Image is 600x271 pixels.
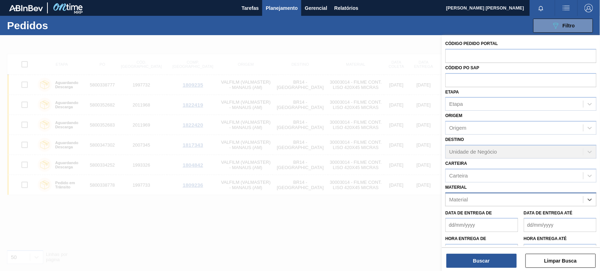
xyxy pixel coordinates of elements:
label: Origem [445,113,463,118]
input: dd/mm/yyyy [524,218,596,232]
div: Material [449,196,468,202]
div: Origem [449,125,466,131]
span: Tarefas [241,4,259,12]
label: Hora entrega de [445,234,518,244]
div: Etapa [449,101,463,107]
button: Notificações [530,3,552,13]
label: Código Pedido Portal [445,41,498,46]
input: dd/mm/yyyy [445,218,518,232]
label: Data de Entrega de [445,211,492,215]
label: Etapa [445,90,459,95]
label: Destino [445,137,464,142]
img: userActions [562,4,570,12]
span: Filtro [563,23,575,28]
img: Logout [585,4,593,12]
label: Códido PO SAP [445,65,479,70]
label: Data de Entrega até [524,211,573,215]
label: Material [445,185,467,190]
div: Carteira [449,173,468,179]
span: Planejamento [266,4,298,12]
label: Carteira [445,161,467,166]
span: Gerencial [305,4,327,12]
label: Hora entrega até [524,234,596,244]
button: Filtro [533,19,593,33]
span: Relatórios [334,4,358,12]
img: TNhmsLtSVTkK8tSr43FrP2fwEKptu5GPRR3wAAAABJRU5ErkJggg== [9,5,43,11]
h1: Pedidos [7,21,110,30]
